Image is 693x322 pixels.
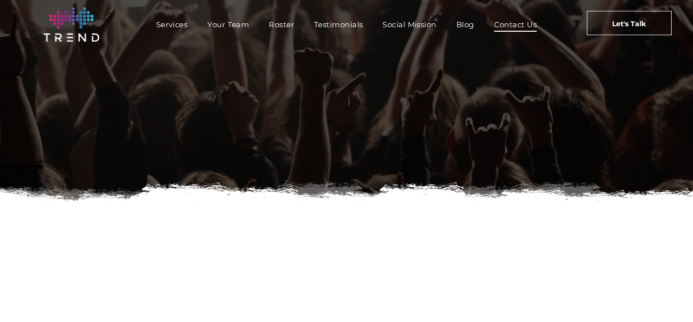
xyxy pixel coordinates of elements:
[304,17,373,32] a: Testimonials
[373,17,446,32] a: Social Mission
[612,11,646,36] span: Let's Talk
[484,17,547,32] a: Contact Us
[446,17,484,32] a: Blog
[259,17,304,32] a: Roster
[643,274,693,322] iframe: Chat Widget
[197,17,259,32] a: Your Team
[44,7,99,42] img: logo
[146,17,198,32] a: Services
[587,11,672,35] a: Let's Talk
